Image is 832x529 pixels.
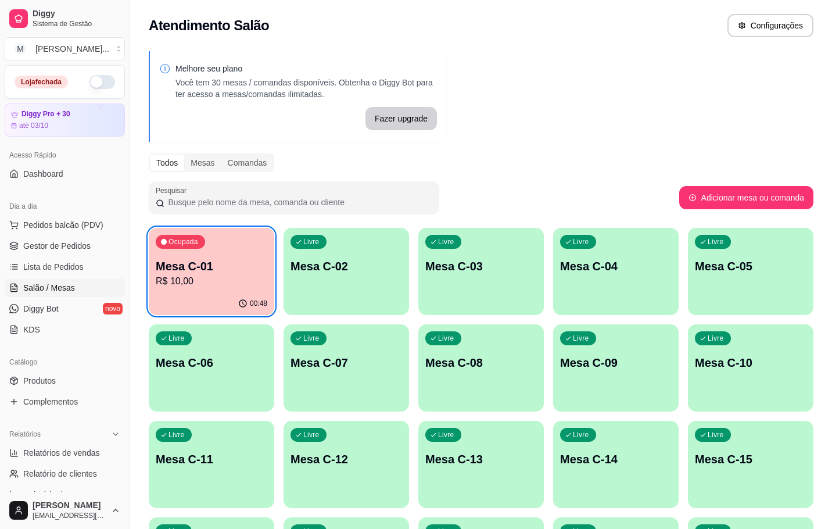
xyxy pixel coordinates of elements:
[573,430,589,439] p: Livre
[284,421,409,508] button: LivreMesa C-12
[284,324,409,412] button: LivreMesa C-07
[23,396,78,408] span: Complementos
[23,282,75,294] span: Salão / Mesas
[156,355,267,371] p: Mesa C-06
[438,430,454,439] p: Livre
[5,353,125,371] div: Catálogo
[5,320,125,339] a: KDS
[560,451,672,467] p: Mesa C-14
[553,421,679,508] button: LivreMesa C-14
[23,168,63,180] span: Dashboard
[5,237,125,255] a: Gestor de Pedidos
[250,299,267,308] p: 00:48
[688,228,813,315] button: LivreMesa C-05
[23,489,94,501] span: Relatório de mesas
[5,464,125,483] a: Relatório de clientes
[688,324,813,412] button: LivreMesa C-10
[438,237,454,246] p: Livre
[425,258,537,274] p: Mesa C-03
[5,146,125,165] div: Acesso Rápido
[15,43,26,55] span: M
[438,334,454,343] p: Livre
[5,444,125,462] a: Relatórios de vendas
[156,258,267,274] p: Mesa C-01
[33,501,106,511] span: [PERSON_NAME]
[695,451,806,467] p: Mesa C-15
[695,355,806,371] p: Mesa C-10
[149,421,274,508] button: LivreMesa C-11
[365,107,437,130] button: Fazer upgrade
[23,303,59,314] span: Diggy Bot
[9,430,41,439] span: Relatórios
[291,355,402,371] p: Mesa C-07
[560,258,672,274] p: Mesa C-04
[5,165,125,183] a: Dashboard
[425,451,537,467] p: Mesa C-13
[5,496,125,524] button: [PERSON_NAME][EMAIL_ADDRESS][DOMAIN_NAME]
[175,63,437,74] p: Melhore seu plano
[291,451,402,467] p: Mesa C-12
[303,430,320,439] p: Livre
[23,468,97,480] span: Relatório de clientes
[418,421,544,508] button: LivreMesa C-13
[23,219,103,231] span: Pedidos balcão (PDV)
[284,228,409,315] button: LivreMesa C-02
[23,447,100,459] span: Relatórios de vendas
[708,237,724,246] p: Livre
[291,258,402,274] p: Mesa C-02
[5,371,125,390] a: Produtos
[156,451,267,467] p: Mesa C-11
[21,110,70,119] article: Diggy Pro + 30
[303,237,320,246] p: Livre
[5,5,125,33] a: DiggySistema de Gestão
[184,155,221,171] div: Mesas
[679,186,813,209] button: Adicionar mesa ou comanda
[5,485,125,504] a: Relatório de mesas
[5,216,125,234] button: Pedidos balcão (PDV)
[5,37,125,60] button: Select a team
[708,430,724,439] p: Livre
[573,237,589,246] p: Livre
[5,197,125,216] div: Dia a dia
[33,511,106,520] span: [EMAIL_ADDRESS][DOMAIN_NAME]
[23,261,84,273] span: Lista de Pedidos
[221,155,274,171] div: Comandas
[156,274,267,288] p: R$ 10,00
[727,14,813,37] button: Configurações
[418,228,544,315] button: LivreMesa C-03
[168,430,185,439] p: Livre
[708,334,724,343] p: Livre
[5,278,125,297] a: Salão / Mesas
[149,16,269,35] h2: Atendimento Salão
[150,155,184,171] div: Todos
[15,76,68,88] div: Loja fechada
[19,121,48,130] article: até 03/10
[23,375,56,387] span: Produtos
[156,185,191,195] label: Pesquisar
[23,240,91,252] span: Gestor de Pedidos
[303,334,320,343] p: Livre
[553,324,679,412] button: LivreMesa C-09
[425,355,537,371] p: Mesa C-08
[5,392,125,411] a: Complementos
[89,75,115,89] button: Alterar Status
[23,324,40,335] span: KDS
[573,334,589,343] p: Livre
[5,258,125,276] a: Lista de Pedidos
[35,43,109,55] div: [PERSON_NAME] ...
[175,77,437,100] p: Você tem 30 mesas / comandas disponíveis. Obtenha o Diggy Bot para ter acesso a mesas/comandas il...
[149,324,274,412] button: LivreMesa C-06
[695,258,806,274] p: Mesa C-05
[688,421,813,508] button: LivreMesa C-15
[560,355,672,371] p: Mesa C-09
[5,299,125,318] a: Diggy Botnovo
[164,196,432,208] input: Pesquisar
[168,237,198,246] p: Ocupada
[149,228,274,315] button: OcupadaMesa C-01R$ 10,0000:48
[553,228,679,315] button: LivreMesa C-04
[33,9,120,19] span: Diggy
[418,324,544,412] button: LivreMesa C-08
[33,19,120,28] span: Sistema de Gestão
[168,334,185,343] p: Livre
